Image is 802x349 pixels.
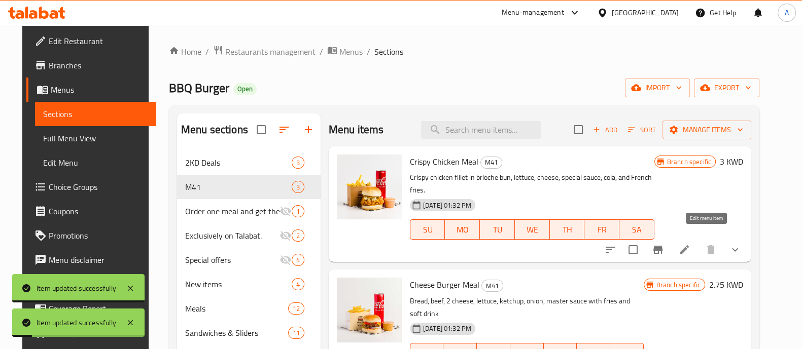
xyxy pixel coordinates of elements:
button: Branch-specific-item [646,238,670,262]
span: Branch specific [652,280,705,290]
span: Coupons [49,205,148,217]
span: Promotions [49,229,148,242]
button: SU [410,219,445,240]
button: MO [445,219,480,240]
svg: Show Choices [729,244,741,256]
button: sort-choices [598,238,622,262]
div: Special offers4 [177,248,321,272]
a: Choice Groups [26,175,156,199]
svg: Inactive section [280,205,292,217]
span: Sort items [621,122,662,138]
h6: 3 KWD [720,154,743,169]
a: Menu disclaimer [26,248,156,272]
span: A [785,7,789,18]
div: Item updated successfully [37,317,116,328]
a: Home [169,46,201,58]
div: Sandwiches & Sliders [185,327,288,339]
img: Cheese Burger Meal [337,278,402,342]
div: 2KD Deals3 [177,150,321,175]
div: Order one meal and get the second one free1 [177,199,321,223]
button: Sort [625,122,658,138]
span: 11 [289,328,304,338]
div: Item updated successfully [37,283,116,294]
span: 2KD Deals [185,157,292,169]
span: Branch specific [663,157,715,167]
span: M41 [481,157,502,168]
span: Sort sections [272,118,296,142]
a: Sections [35,102,156,126]
div: items [292,229,304,242]
span: 12 [289,304,304,314]
span: FR [588,222,615,237]
svg: Inactive section [280,254,292,266]
span: Menus [339,46,363,58]
span: Manage items [671,124,743,136]
div: [GEOGRAPHIC_DATA] [612,7,679,18]
span: 1 [292,207,304,216]
span: Sort [628,124,656,136]
div: Exclusively on Talabat.2 [177,223,321,248]
span: New items [185,278,292,290]
h2: Menu items [329,122,384,137]
span: Exclusively on Talabat. [185,229,280,242]
a: Menus [26,77,156,102]
span: Select all sections [251,119,272,140]
div: Menu-management [502,7,564,19]
li: / [367,46,370,58]
button: import [625,79,690,97]
div: M413 [177,175,321,199]
span: export [702,82,751,94]
img: Crispy Chicken Meal [337,154,402,219]
span: 3 [292,158,304,168]
span: TU [484,222,511,237]
div: Open [233,83,257,95]
span: M41 [482,280,503,292]
svg: Inactive section [280,229,292,242]
button: delete [699,238,723,262]
span: Select to update [622,239,644,260]
button: Manage items [662,121,751,139]
span: Menu disclaimer [49,254,148,266]
span: Order one meal and get the second one free [185,205,280,217]
button: FR [584,219,619,240]
a: Edit Restaurant [26,29,156,53]
span: Cheese Burger Meal [410,277,479,292]
a: Branches [26,53,156,77]
span: TH [554,222,581,237]
button: Add [589,122,621,138]
div: items [292,181,304,193]
span: Branches [49,59,148,71]
button: SA [619,219,654,240]
button: show more [723,238,747,262]
a: Menus [327,45,363,58]
span: 4 [292,255,304,265]
span: Add item [589,122,621,138]
span: MO [449,222,476,237]
span: Sections [43,108,148,120]
span: Special offers [185,254,280,266]
span: SA [623,222,650,237]
h2: Menu sections [181,122,248,137]
div: M41 [481,280,503,292]
span: M41 [185,181,292,193]
span: [DATE] 01:32 PM [419,201,475,210]
a: Restaurants management [213,45,316,58]
a: Edit Menu [35,150,156,175]
button: WE [515,219,550,240]
li: / [320,46,323,58]
span: Select section [568,119,589,140]
span: WE [519,222,546,237]
span: [DATE] 01:32 PM [419,324,475,333]
div: items [288,327,304,339]
span: BBQ Burger [169,76,229,99]
span: Meals [185,302,288,315]
a: Upsell [26,272,156,296]
div: items [292,278,304,290]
